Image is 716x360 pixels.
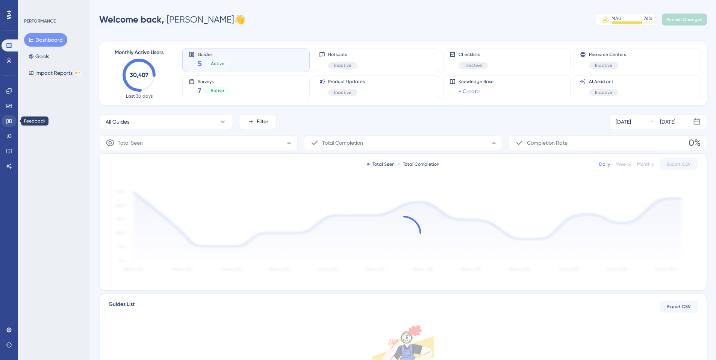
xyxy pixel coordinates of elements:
[689,137,701,149] span: 0%
[24,33,67,47] button: Dashboard
[198,79,230,84] span: Surveys
[109,300,135,313] span: Guides List
[599,161,610,167] div: Daily
[589,79,618,85] span: AI Assistant
[595,89,612,95] span: Inactive
[662,14,707,26] button: Publish Changes
[667,161,691,167] span: Export CSV
[126,93,153,99] span: Last 30 days
[660,301,698,313] button: Export CSV
[527,138,568,147] span: Completion Rate
[24,18,56,24] div: PERFORMANCE
[465,62,482,68] span: Inactive
[459,51,488,57] span: Checklists
[99,14,245,26] div: [PERSON_NAME] 👋
[24,50,54,63] button: Goals
[198,51,230,57] span: Guides
[24,66,85,80] button: Impact ReportsBETA
[398,161,439,167] div: Total Completion
[667,304,691,310] span: Export CSV
[334,89,351,95] span: Inactive
[210,88,224,94] span: Active
[459,87,480,96] a: + Create
[595,62,612,68] span: Inactive
[287,137,291,149] span: -
[198,58,202,69] span: 5
[334,62,351,68] span: Inactive
[115,48,163,57] span: Monthly Active Users
[211,61,224,67] span: Active
[644,15,652,21] div: 76 %
[367,161,395,167] div: Total Seen
[589,51,626,57] span: Resource Centers
[239,114,277,129] button: Filter
[328,51,357,57] span: Hotspots
[74,71,81,75] div: BETA
[459,79,493,85] span: Knowledge Base
[660,117,675,126] div: [DATE]
[660,158,698,170] button: Export CSV
[106,117,129,126] span: All Guides
[612,15,621,21] div: MAU
[198,85,201,96] span: 7
[322,138,363,147] span: Total Completion
[257,117,268,126] span: Filter
[99,114,233,129] button: All Guides
[118,138,143,147] span: Total Seen
[637,161,654,167] div: Monthly
[616,117,631,126] div: [DATE]
[666,17,702,23] span: Publish Changes
[328,79,365,85] span: Product Updates
[130,71,148,79] text: 30,407
[492,137,496,149] span: -
[616,161,631,167] div: Weekly
[99,14,164,25] span: Welcome back,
